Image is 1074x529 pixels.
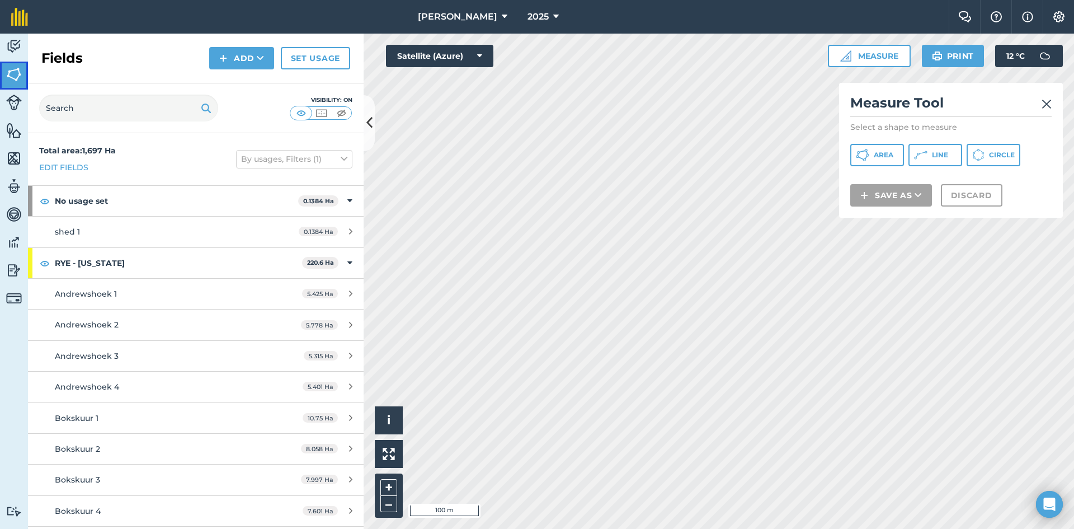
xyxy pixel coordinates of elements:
[307,259,334,266] strong: 220.6 Ha
[6,262,22,279] img: svg+xml;base64,PD94bWwgdmVyc2lvbj0iMS4wIiBlbmNvZGluZz0idXRmLTgiPz4KPCEtLSBHZW5lcmF0b3I6IEFkb2JlIE...
[6,122,22,139] img: svg+xml;base64,PHN2ZyB4bWxucz0iaHR0cDovL3d3dy53My5vcmcvMjAwMC9zdmciIHdpZHRoPSI1NiIgaGVpZ2h0PSI2MC...
[28,465,364,495] a: Bokskuur 37.997 Ha
[375,406,403,434] button: i
[55,413,98,423] span: Bokskuur 1
[1006,45,1025,67] span: 12 ° C
[6,506,22,517] img: svg+xml;base64,PD94bWwgdmVyc2lvbj0iMS4wIiBlbmNvZGluZz0idXRmLTgiPz4KPCEtLSBHZW5lcmF0b3I6IEFkb2JlIE...
[55,320,119,330] span: Andrewshoek 2
[387,413,390,427] span: i
[303,506,338,516] span: 7.601 Ha
[527,10,549,24] span: 2025
[28,341,364,371] a: Andrewshoek 35.315 Ha
[850,121,1052,133] p: Select a shape to measure
[1042,97,1052,111] img: svg+xml;base64,PHN2ZyB4bWxucz0iaHR0cDovL3d3dy53My5vcmcvMjAwMC9zdmciIHdpZHRoPSIyMiIgaGVpZ2h0PSIzMC...
[1036,491,1063,518] div: Open Intercom Messenger
[11,8,28,26] img: fieldmargin Logo
[380,496,397,512] button: –
[55,248,302,278] strong: RYE - [US_STATE]
[386,45,493,67] button: Satellite (Azure)
[39,161,88,174] a: Edit fields
[850,184,932,207] button: Save as
[840,50,851,62] img: Ruler icon
[908,144,962,166] button: Line
[39,146,116,156] strong: Total area : 1,697 Ha
[828,45,911,67] button: Measure
[6,178,22,195] img: svg+xml;base64,PD94bWwgdmVyc2lvbj0iMS4wIiBlbmNvZGluZz0idXRmLTgiPz4KPCEtLSBHZW5lcmF0b3I6IEFkb2JlIE...
[55,289,117,299] span: Andrewshoek 1
[219,52,227,65] img: svg+xml;base64,PHN2ZyB4bWxucz0iaHR0cDovL3d3dy53My5vcmcvMjAwMC9zdmciIHdpZHRoPSIxNCIgaGVpZ2h0PSIyNC...
[303,197,334,205] strong: 0.1384 Ha
[303,413,338,423] span: 10.75 Ha
[850,94,1052,117] h2: Measure Tool
[335,107,348,119] img: svg+xml;base64,PHN2ZyB4bWxucz0iaHR0cDovL3d3dy53My5vcmcvMjAwMC9zdmciIHdpZHRoPSI1MCIgaGVpZ2h0PSI0MC...
[941,184,1002,207] button: Discard
[874,151,893,160] span: Area
[6,66,22,83] img: svg+xml;base64,PHN2ZyB4bWxucz0iaHR0cDovL3d3dy53My5vcmcvMjAwMC9zdmciIHdpZHRoPSI1NiIgaGVpZ2h0PSI2MC...
[6,150,22,167] img: svg+xml;base64,PHN2ZyB4bWxucz0iaHR0cDovL3d3dy53My5vcmcvMjAwMC9zdmciIHdpZHRoPSI1NiIgaGVpZ2h0PSI2MC...
[55,382,119,392] span: Andrewshoek 4
[28,310,364,340] a: Andrewshoek 25.778 Ha
[301,320,338,330] span: 5.778 Ha
[967,144,1020,166] button: Circle
[290,96,352,105] div: Visibility: On
[28,372,364,402] a: Andrewshoek 45.401 Ha
[28,217,364,247] a: shed 10.1384 Ha
[314,107,328,119] img: svg+xml;base64,PHN2ZyB4bWxucz0iaHR0cDovL3d3dy53My5vcmcvMjAwMC9zdmciIHdpZHRoPSI1MCIgaGVpZ2h0PSI0MC...
[28,434,364,464] a: Bokskuur 28.058 Ha
[958,11,972,22] img: Two speech bubbles overlapping with the left bubble in the forefront
[40,194,50,208] img: svg+xml;base64,PHN2ZyB4bWxucz0iaHR0cDovL3d3dy53My5vcmcvMjAwMC9zdmciIHdpZHRoPSIxOCIgaGVpZ2h0PSIyNC...
[301,444,338,453] span: 8.058 Ha
[236,150,352,168] button: By usages, Filters (1)
[55,227,80,237] span: shed 1
[6,38,22,55] img: svg+xml;base64,PD94bWwgdmVyc2lvbj0iMS4wIiBlbmNvZGluZz0idXRmLTgiPz4KPCEtLSBHZW5lcmF0b3I6IEFkb2JlIE...
[860,189,868,202] img: svg+xml;base64,PHN2ZyB4bWxucz0iaHR0cDovL3d3dy53My5vcmcvMjAwMC9zdmciIHdpZHRoPSIxNCIgaGVpZ2h0PSIyNC...
[302,289,338,298] span: 5.425 Ha
[995,45,1063,67] button: 12 °C
[301,475,338,484] span: 7.997 Ha
[418,10,497,24] span: [PERSON_NAME]
[281,47,350,69] a: Set usage
[55,475,100,485] span: Bokskuur 3
[6,206,22,223] img: svg+xml;base64,PD94bWwgdmVyc2lvbj0iMS4wIiBlbmNvZGluZz0idXRmLTgiPz4KPCEtLSBHZW5lcmF0b3I6IEFkb2JlIE...
[299,227,338,236] span: 0.1384 Ha
[40,256,50,270] img: svg+xml;base64,PHN2ZyB4bWxucz0iaHR0cDovL3d3dy53My5vcmcvMjAwMC9zdmciIHdpZHRoPSIxOCIgaGVpZ2h0PSIyNC...
[989,151,1015,160] span: Circle
[39,95,218,121] input: Search
[6,95,22,110] img: svg+xml;base64,PD94bWwgdmVyc2lvbj0iMS4wIiBlbmNvZGluZz0idXRmLTgiPz4KPCEtLSBHZW5lcmF0b3I6IEFkb2JlIE...
[932,151,948,160] span: Line
[303,382,338,391] span: 5.401 Ha
[28,186,364,216] div: No usage set0.1384 Ha
[55,444,100,454] span: Bokskuur 2
[41,49,83,67] h2: Fields
[850,144,904,166] button: Area
[304,351,338,361] span: 5.315 Ha
[922,45,984,67] button: Print
[201,101,211,115] img: svg+xml;base64,PHN2ZyB4bWxucz0iaHR0cDovL3d3dy53My5vcmcvMjAwMC9zdmciIHdpZHRoPSIxOSIgaGVpZ2h0PSIyNC...
[55,186,298,216] strong: No usage set
[1034,45,1056,67] img: svg+xml;base64,PD94bWwgdmVyc2lvbj0iMS4wIiBlbmNvZGluZz0idXRmLTgiPz4KPCEtLSBHZW5lcmF0b3I6IEFkb2JlIE...
[294,107,308,119] img: svg+xml;base64,PHN2ZyB4bWxucz0iaHR0cDovL3d3dy53My5vcmcvMjAwMC9zdmciIHdpZHRoPSI1MCIgaGVpZ2h0PSI0MC...
[209,47,274,69] button: Add
[932,49,943,63] img: svg+xml;base64,PHN2ZyB4bWxucz0iaHR0cDovL3d3dy53My5vcmcvMjAwMC9zdmciIHdpZHRoPSIxOSIgaGVpZ2h0PSIyNC...
[55,506,101,516] span: Bokskuur 4
[28,279,364,309] a: Andrewshoek 15.425 Ha
[383,448,395,460] img: Four arrows, one pointing top left, one top right, one bottom right and the last bottom left
[380,479,397,496] button: +
[6,291,22,306] img: svg+xml;base64,PD94bWwgdmVyc2lvbj0iMS4wIiBlbmNvZGluZz0idXRmLTgiPz4KPCEtLSBHZW5lcmF0b3I6IEFkb2JlIE...
[1022,10,1033,24] img: svg+xml;base64,PHN2ZyB4bWxucz0iaHR0cDovL3d3dy53My5vcmcvMjAwMC9zdmciIHdpZHRoPSIxNyIgaGVpZ2h0PSIxNy...
[28,403,364,433] a: Bokskuur 110.75 Ha
[55,351,119,361] span: Andrewshoek 3
[6,234,22,251] img: svg+xml;base64,PD94bWwgdmVyc2lvbj0iMS4wIiBlbmNvZGluZz0idXRmLTgiPz4KPCEtLSBHZW5lcmF0b3I6IEFkb2JlIE...
[990,11,1003,22] img: A question mark icon
[28,496,364,526] a: Bokskuur 47.601 Ha
[28,248,364,278] div: RYE - [US_STATE]220.6 Ha
[1052,11,1066,22] img: A cog icon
